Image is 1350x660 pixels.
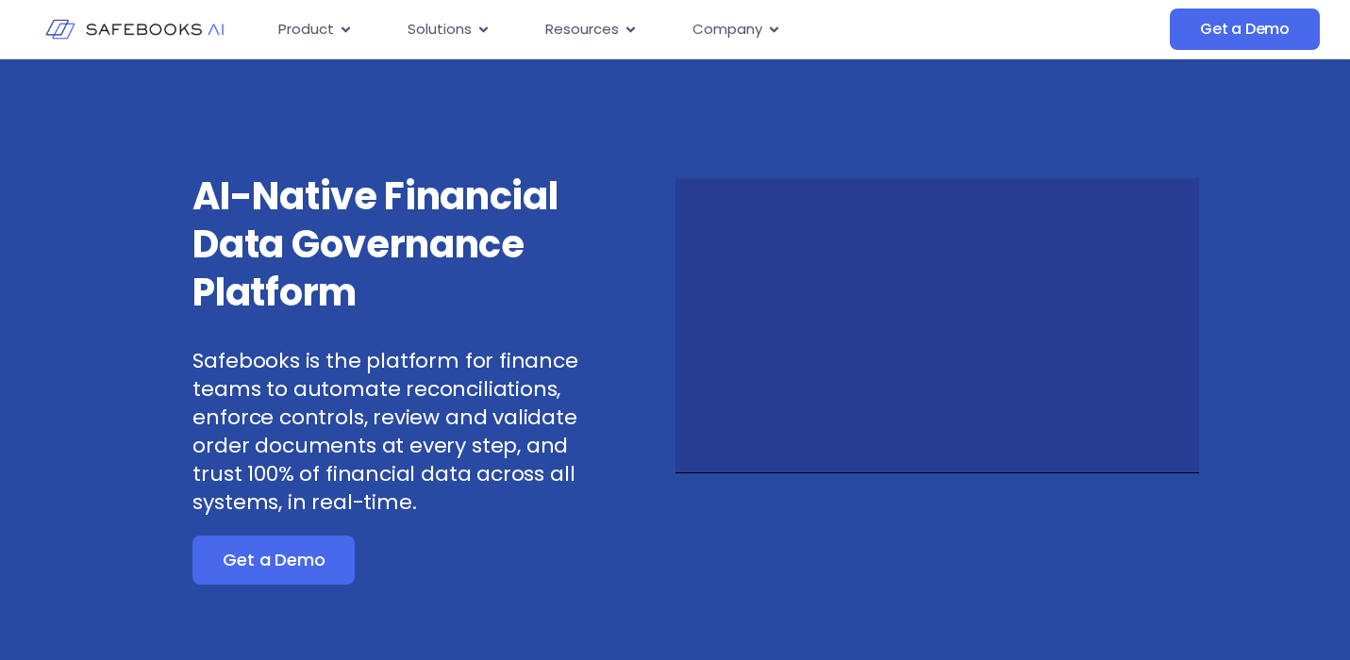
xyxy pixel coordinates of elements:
[278,19,334,41] span: Product
[192,173,586,317] h3: AI-Native Financial Data Governance Platform
[1200,20,1290,39] span: Get a Demo
[223,551,325,569] span: Get a Demo
[692,19,762,41] span: Company
[192,536,355,585] a: Get a Demo
[545,19,619,41] span: Resources
[192,347,586,517] p: Safebooks is the platform for finance teams to automate reconciliations, enforce controls, review...
[408,19,472,41] span: Solutions
[263,11,1027,48] div: Menu Toggle
[1170,8,1320,50] a: Get a Demo
[263,11,1027,48] nav: Menu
